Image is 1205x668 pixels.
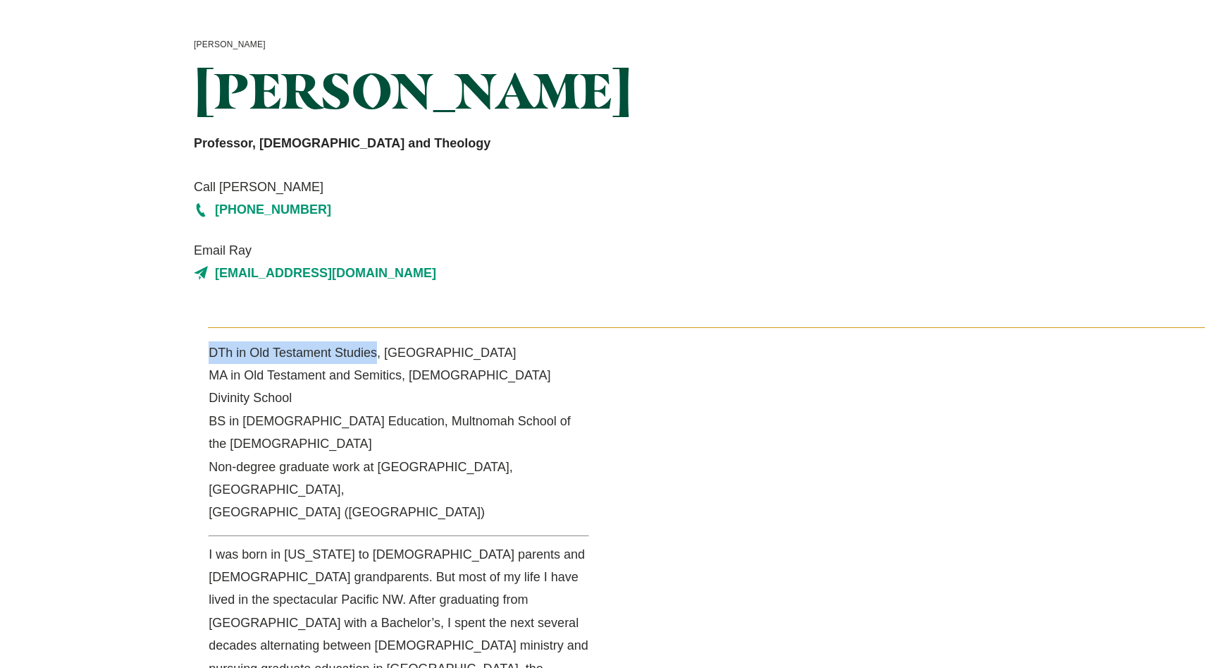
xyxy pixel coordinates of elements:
[194,63,730,118] h1: [PERSON_NAME]
[209,341,589,524] p: DTh in Old Testament Studies, [GEOGRAPHIC_DATA] MA in Old Testament and Semitics, [DEMOGRAPHIC_DA...
[194,262,730,284] a: [EMAIL_ADDRESS][DOMAIN_NAME]
[194,198,730,221] a: [PHONE_NUMBER]
[194,239,730,262] span: Email Ray
[194,136,490,150] strong: Professor, [DEMOGRAPHIC_DATA] and Theology
[194,37,266,53] a: [PERSON_NAME]
[194,176,730,198] span: Call [PERSON_NAME]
